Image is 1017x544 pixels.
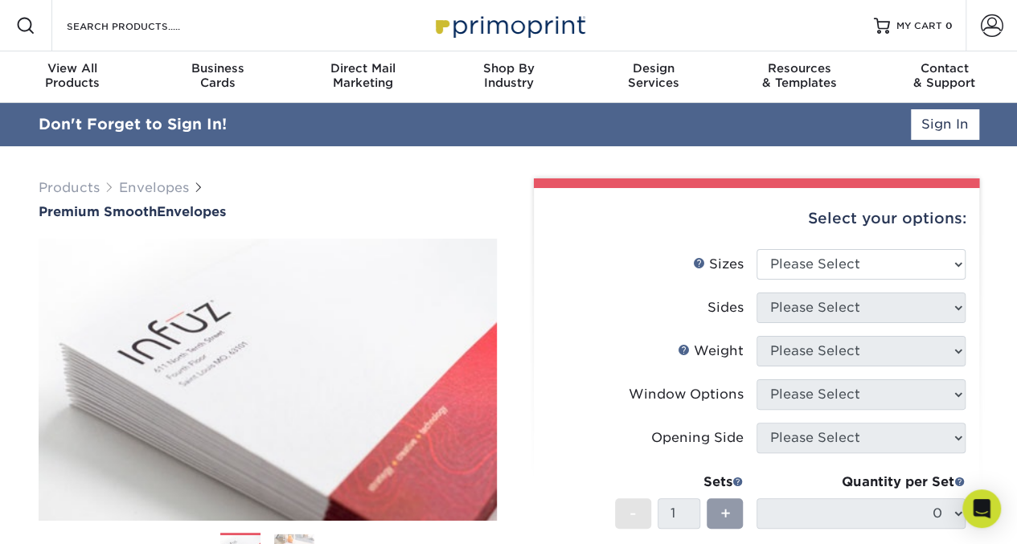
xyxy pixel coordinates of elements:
[436,51,581,103] a: Shop ByIndustry
[871,61,1017,76] span: Contact
[871,61,1017,90] div: & Support
[727,51,872,103] a: Resources& Templates
[871,51,1017,103] a: Contact& Support
[911,109,979,140] a: Sign In
[436,61,581,90] div: Industry
[436,61,581,76] span: Shop By
[629,501,637,526] span: -
[693,255,744,274] div: Sizes
[727,61,872,90] div: & Templates
[39,221,497,538] img: Premium Smooth 01
[146,61,291,90] div: Cards
[962,489,1001,528] div: Open Intercom Messenger
[39,204,157,219] span: Premium Smooth
[720,501,730,526] span: +
[581,61,727,76] span: Design
[547,188,966,249] div: Select your options:
[4,495,137,538] iframe: Google Customer Reviews
[615,472,744,492] div: Sets
[290,51,436,103] a: Direct MailMarketing
[429,8,589,43] img: Primoprint
[896,19,942,33] span: MY CART
[65,16,222,35] input: SEARCH PRODUCTS.....
[119,180,189,195] a: Envelopes
[39,180,100,195] a: Products
[581,61,727,90] div: Services
[707,298,744,317] div: Sides
[146,51,291,103] a: BusinessCards
[727,61,872,76] span: Resources
[290,61,436,90] div: Marketing
[757,472,966,492] div: Quantity per Set
[290,61,436,76] span: Direct Mail
[651,428,744,448] div: Opening Side
[39,113,227,136] div: Don't Forget to Sign In!
[39,204,497,219] h1: Envelopes
[629,385,744,404] div: Window Options
[945,20,953,31] span: 0
[678,342,744,361] div: Weight
[146,61,291,76] span: Business
[581,51,727,103] a: DesignServices
[39,204,497,219] a: Premium SmoothEnvelopes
